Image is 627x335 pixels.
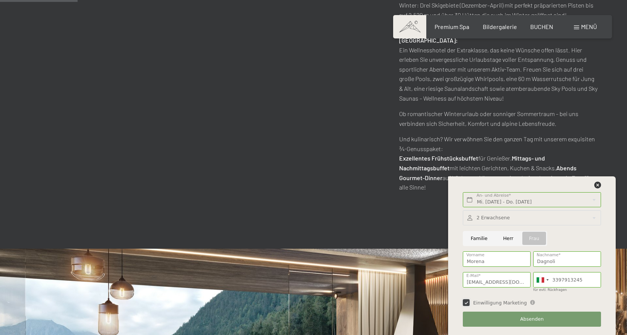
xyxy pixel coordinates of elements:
[520,316,544,323] span: Absenden
[530,23,553,30] a: BUCHEN
[534,272,551,287] div: Italy (Italia): +39
[463,312,601,327] button: Absenden
[399,164,577,181] strong: Abends Gourmet-Dinner
[483,23,517,30] a: Bildergalerie
[399,154,478,162] strong: Exzellentes Frühstücksbuffet
[533,288,567,292] label: für evtl. Rückfragen
[399,109,599,128] p: Ob romantischer Winterurlaub oder sonniger Sommertraum – bei uns verbinden sich Sicherheit, Komfo...
[399,26,599,103] p: Ein Wellnesshotel der Extraklasse, das keine Wünsche offen lässt. Hier erleben Sie unvergessliche...
[581,23,597,30] span: Menü
[533,272,601,288] input: 312 345 6789
[399,134,599,192] p: Und kulinarisch? Wir verwöhnen Sie den ganzen Tag mit unserem exquisiten ¾-Genusspaket: für Genie...
[473,300,527,306] span: Einwilligung Marketing
[435,23,469,30] a: Premium Spa
[399,27,597,44] strong: Das Alpine [GEOGRAPHIC_DATA] Schwarzenstein im [GEOGRAPHIC_DATA] – [GEOGRAPHIC_DATA]:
